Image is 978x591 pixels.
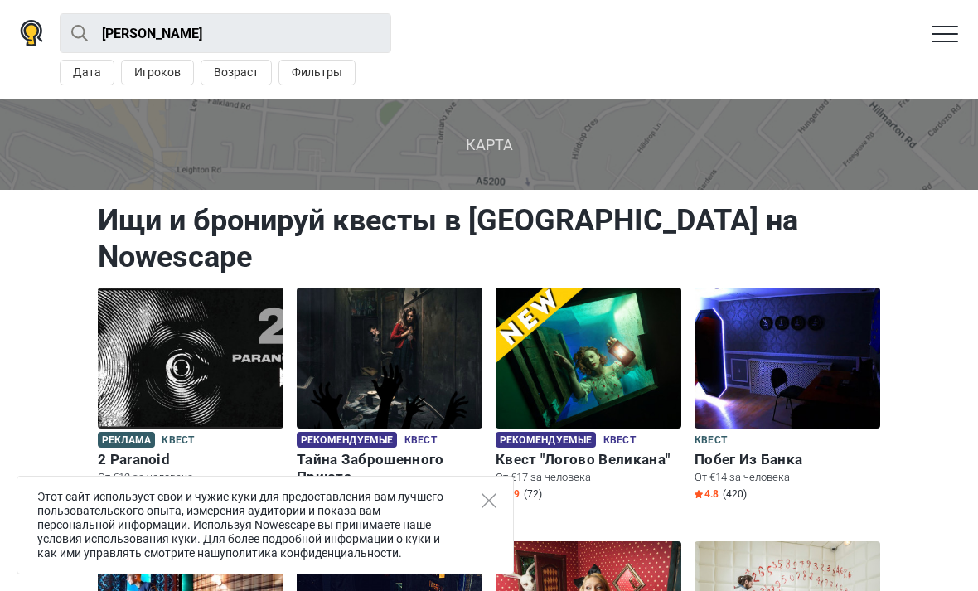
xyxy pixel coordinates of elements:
[201,60,272,85] button: Возраст
[695,432,727,450] span: Квест
[496,288,681,504] a: Квест "Логово Великана" Рекомендуемые Квест Квест "Логово Великана" От €17 за человека Star4.9 (72)
[496,451,681,468] h6: Квест "Логово Великана"
[695,451,880,468] h6: Побег Из Банка
[695,490,703,498] img: Star
[297,432,397,448] span: Рекомендуемые
[482,493,496,508] button: Close
[98,288,283,488] a: 2 Paranoid Реклама Квест 2 Paranoid От €12 за человека
[695,288,880,504] a: Побег Из Банка Квест Побег Из Банка От €14 за человека Star4.8 (420)
[695,288,880,429] img: Побег Из Банка
[297,451,482,486] h6: Тайна Заброшенного Приюта
[121,60,194,85] button: Игроков
[98,470,283,485] p: От €12 за человека
[98,202,880,275] h1: Ищи и бронируй квесты в [GEOGRAPHIC_DATA] на Nowescape
[60,13,391,53] input: Попробуйте “Лондон”
[496,432,596,448] span: Рекомендуемые
[98,451,283,468] h6: 2 Paranoid
[695,487,719,501] span: 4.8
[17,476,514,574] div: Этот сайт использует свои и чужие куки для предоставления вам лучшего пользовательского опыта, из...
[20,20,43,46] img: Nowescape logo
[297,288,482,429] img: Тайна Заброшенного Приюта
[60,60,114,85] button: Дата
[404,432,437,450] span: Квест
[524,487,542,501] span: (72)
[695,470,880,485] p: От €14 за человека
[603,432,636,450] span: Квест
[98,432,155,448] span: Реклама
[278,60,356,85] button: Фильтры
[162,432,194,450] span: Квест
[297,288,482,521] a: Тайна Заброшенного Приюта Рекомендуемые Квест Тайна Заброшенного Приюта От €22 за человека Star4....
[496,288,681,429] img: Квест "Логово Великана"
[496,470,681,485] p: От €17 за человека
[98,288,283,429] img: 2 Paranoid
[723,487,747,501] span: (420)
